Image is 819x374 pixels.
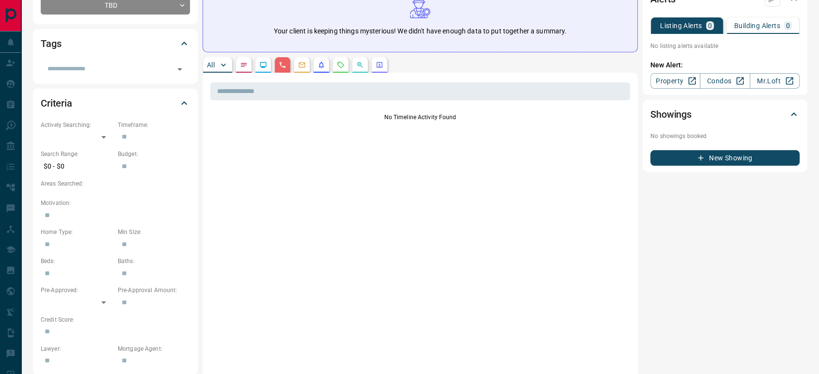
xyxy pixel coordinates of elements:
[650,150,800,166] button: New Showing
[41,199,190,207] p: Motivation:
[41,228,113,236] p: Home Type:
[650,132,800,140] p: No showings booked
[41,32,190,55] div: Tags
[118,121,190,129] p: Timeframe:
[750,73,800,89] a: Mr.Loft
[708,22,712,29] p: 0
[660,22,702,29] p: Listing Alerts
[41,179,190,188] p: Areas Searched:
[734,22,780,29] p: Building Alerts
[41,344,113,353] p: Lawyer:
[317,61,325,69] svg: Listing Alerts
[650,103,800,126] div: Showings
[650,107,692,122] h2: Showings
[118,228,190,236] p: Min Size:
[274,26,567,36] p: Your client is keeping things mysterious! We didn't have enough data to put together a summary.
[41,286,113,295] p: Pre-Approved:
[240,61,248,69] svg: Notes
[650,60,800,70] p: New Alert:
[210,113,630,122] p: No Timeline Activity Found
[786,22,790,29] p: 0
[279,61,286,69] svg: Calls
[41,92,190,115] div: Criteria
[259,61,267,69] svg: Lead Browsing Activity
[376,61,383,69] svg: Agent Actions
[41,95,72,111] h2: Criteria
[118,344,190,353] p: Mortgage Agent:
[650,42,800,50] p: No listing alerts available
[207,62,215,68] p: All
[118,257,190,265] p: Baths:
[41,257,113,265] p: Beds:
[337,61,345,69] svg: Requests
[298,61,306,69] svg: Emails
[118,150,190,158] p: Budget:
[700,73,750,89] a: Condos
[173,62,187,76] button: Open
[650,73,700,89] a: Property
[41,150,113,158] p: Search Range:
[118,286,190,295] p: Pre-Approval Amount:
[41,158,113,174] p: $0 - $0
[356,61,364,69] svg: Opportunities
[41,36,61,51] h2: Tags
[41,315,190,324] p: Credit Score:
[41,121,113,129] p: Actively Searching:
